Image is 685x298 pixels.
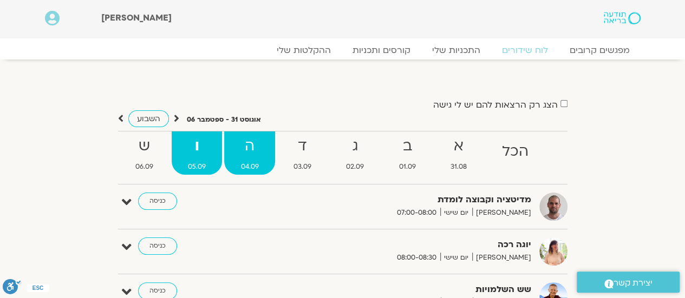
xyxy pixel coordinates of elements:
[119,131,169,175] a: ש06.09
[172,134,222,158] strong: ו
[382,161,432,173] span: 01.09
[137,114,160,124] span: השבוע
[434,131,483,175] a: א31.08
[266,237,531,252] strong: יוגה רכה
[393,207,440,218] span: 07:00-08:00
[440,252,472,263] span: יום שישי
[187,114,261,125] p: אוגוסט 31 - ספטמבר 06
[330,161,380,173] span: 02.09
[266,193,531,207] strong: מדיטציה וקבוצה לומדת
[119,161,169,173] span: 06.09
[440,207,472,218] span: יום שישי
[434,134,483,158] strong: א
[266,282,531,297] strong: שש השלמויות
[128,110,169,127] a: השבוע
[266,45,342,56] a: ההקלטות שלי
[342,45,421,56] a: קורסים ותכניות
[330,131,380,175] a: ג02.09
[45,45,641,56] nav: Menu
[485,131,544,175] a: הכל
[434,161,483,173] span: 31.08
[472,207,531,218] span: [PERSON_NAME]
[224,161,275,173] span: 04.09
[172,161,222,173] span: 05.09
[393,252,440,263] span: 08:00-08:30
[577,271,680,293] a: יצירת קשר
[224,134,275,158] strong: ה
[472,252,531,263] span: [PERSON_NAME]
[172,131,222,175] a: ו05.09
[119,134,169,158] strong: ש
[277,161,328,173] span: 03.09
[277,134,328,158] strong: ד
[330,134,380,158] strong: ג
[138,237,177,255] a: כניסה
[491,45,559,56] a: לוח שידורים
[382,131,432,175] a: ב01.09
[277,131,328,175] a: ד03.09
[138,193,177,210] a: כניסה
[559,45,641,56] a: מפגשים קרובים
[433,100,558,110] label: הצג רק הרצאות להם יש לי גישה
[614,276,653,290] span: יצירת קשר
[101,12,172,24] span: [PERSON_NAME]
[224,131,275,175] a: ה04.09
[382,134,432,158] strong: ב
[485,140,544,164] strong: הכל
[421,45,491,56] a: התכניות שלי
